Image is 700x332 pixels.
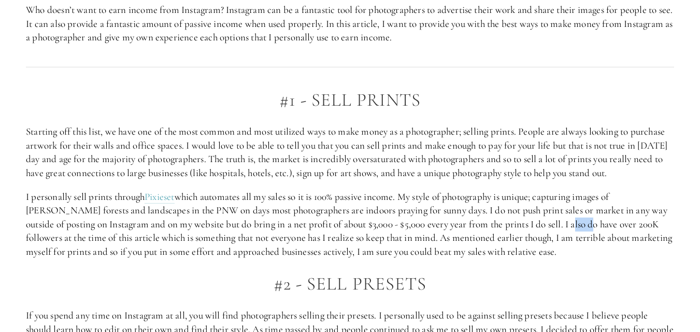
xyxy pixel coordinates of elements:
[26,3,674,45] p: Who doesn’t want to earn income from Instagram? Instagram can be a fantastic tool for photographe...
[26,90,674,110] h2: #1 - Sell Prints
[145,191,175,204] a: Pixieset
[26,125,674,180] p: Starting off this list, we have one of the most common and most utilized ways to make money as a ...
[26,274,674,294] h2: #2 - Sell Presets
[26,190,674,259] p: I personally sell prints through which automates all my sales so it is 100% passive income. My st...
